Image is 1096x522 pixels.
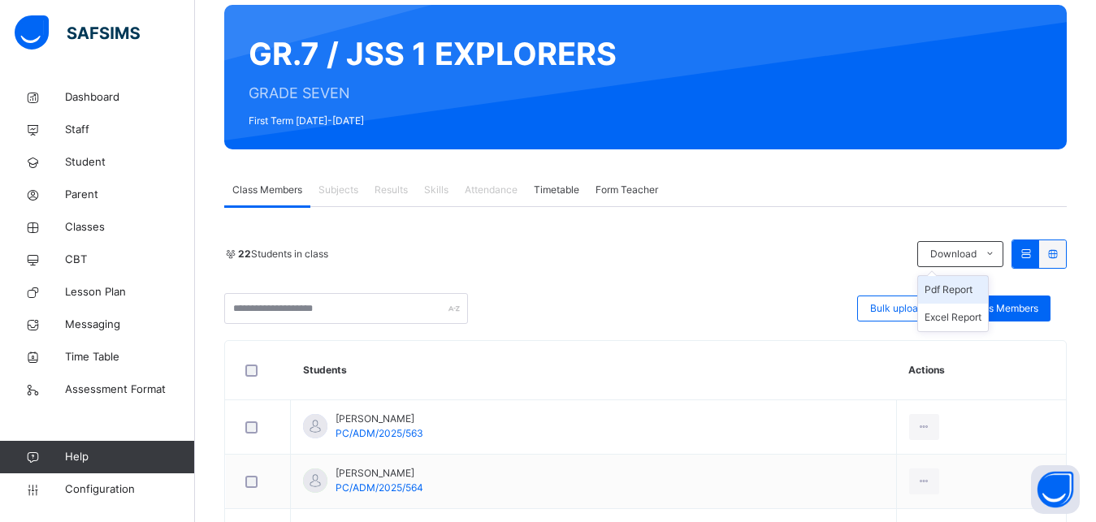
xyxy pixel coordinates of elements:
li: dropdown-list-item-null-1 [918,304,988,331]
span: Class Members [232,183,302,197]
span: Time Table [65,349,195,365]
span: PC/ADM/2025/564 [336,481,423,494]
span: First Term [DATE]-[DATE] [249,114,617,128]
th: Actions [896,341,1066,400]
button: Open asap [1031,465,1080,514]
span: Configuration [65,481,194,498]
span: Subjects [318,183,358,197]
span: CBT [65,252,195,268]
span: PC/ADM/2025/563 [336,427,423,439]
span: [PERSON_NAME] [336,412,423,426]
span: Lesson Plan [65,284,195,300]
span: Parent [65,187,195,203]
span: Timetable [534,183,579,197]
span: Bulk upload [870,301,924,316]
span: Staff [65,122,195,138]
span: Help [65,449,194,465]
span: Assessment Format [65,382,195,398]
span: Messaging [65,317,195,333]
span: Skills [424,183,448,197]
li: dropdown-list-item-null-0 [918,276,988,304]
span: Form Teacher [596,183,658,197]
span: Dashboard [65,89,195,106]
span: Student [65,154,195,170]
b: 22 [238,248,251,260]
span: Download [930,247,977,261]
span: [PERSON_NAME] [336,466,423,481]
span: Classes [65,219,195,235]
th: Students [291,341,897,400]
span: Add Class Members [948,301,1038,316]
span: Students in class [238,247,328,261]
img: safsims [15,15,140,50]
span: Attendance [465,183,518,197]
span: Results [375,183,408,197]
